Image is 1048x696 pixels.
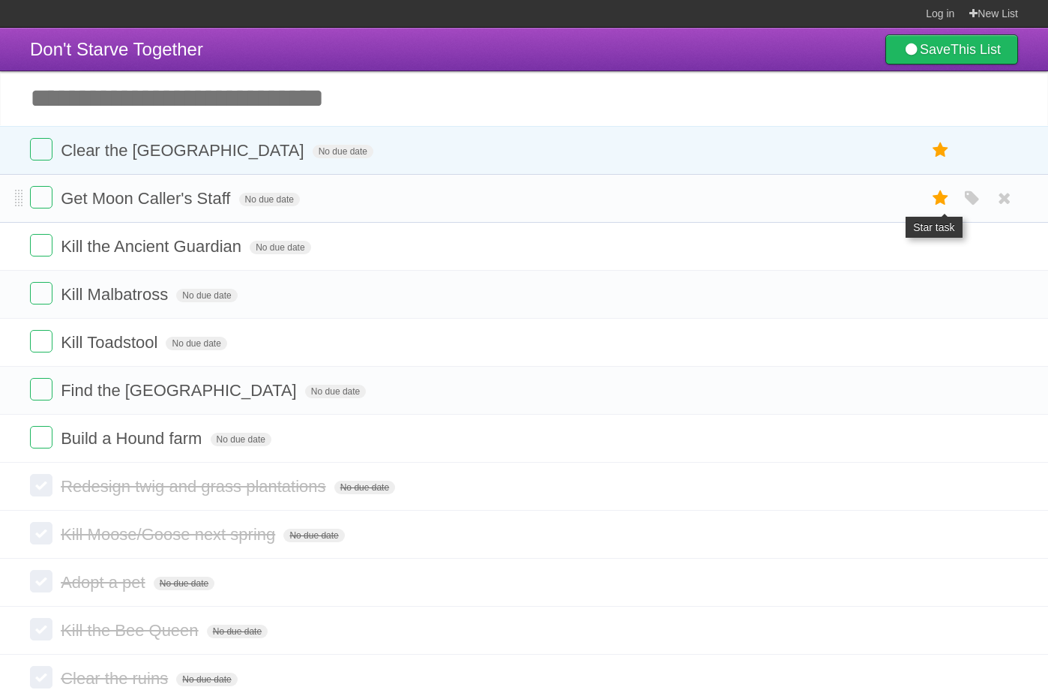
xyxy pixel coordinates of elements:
span: No due date [176,289,237,302]
label: Done [30,522,52,544]
a: SaveThis List [885,34,1018,64]
span: No due date [250,241,310,254]
span: No due date [207,625,268,638]
span: Kill Moose/Goose next spring [61,525,279,544]
label: Star task [927,186,955,211]
span: No due date [334,481,395,494]
label: Done [30,186,52,208]
span: No due date [154,577,214,590]
span: Kill Malbatross [61,285,172,304]
span: Kill the Bee Queen [61,621,202,640]
label: Done [30,570,52,592]
span: Build a Hound farm [61,429,205,448]
label: Done [30,426,52,448]
span: No due date [211,433,271,446]
span: No due date [176,673,237,686]
span: Clear the ruins [61,669,172,688]
span: No due date [283,529,344,542]
label: Done [30,378,52,400]
label: Done [30,234,52,256]
label: Done [30,330,52,352]
label: Done [30,282,52,304]
span: Kill Toadstool [61,333,161,352]
span: Redesign twig and grass plantations [61,477,329,496]
span: Get Moon Caller's Staff [61,189,234,208]
label: Done [30,138,52,160]
span: Don't Starve Together [30,39,203,59]
span: No due date [239,193,300,206]
span: No due date [313,145,373,158]
span: No due date [305,385,366,398]
b: This List [951,42,1001,57]
span: Kill the Ancient Guardian [61,237,245,256]
label: Done [30,618,52,640]
label: Done [30,666,52,688]
span: Adopt a pet [61,573,149,592]
span: Find the [GEOGRAPHIC_DATA] [61,381,301,400]
label: Star task [927,138,955,163]
span: Clear the [GEOGRAPHIC_DATA] [61,141,307,160]
label: Done [30,474,52,496]
span: No due date [166,337,226,350]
